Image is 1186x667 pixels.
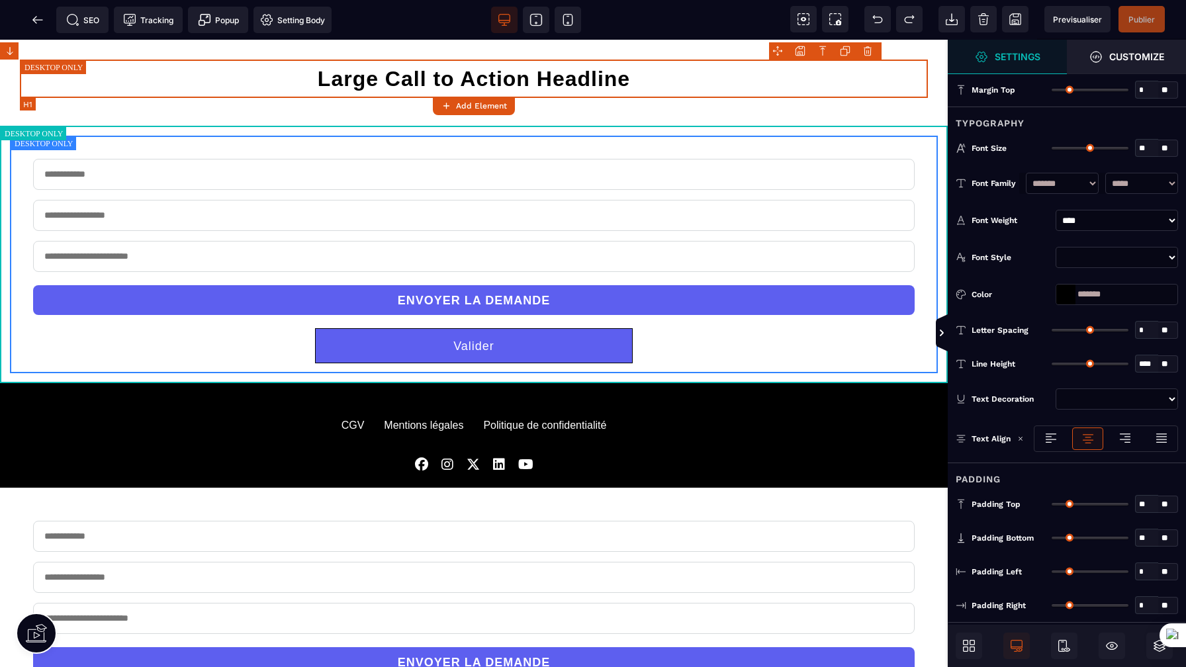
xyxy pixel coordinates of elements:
[972,533,1034,543] span: Padding Bottom
[1128,15,1155,24] span: Publier
[33,607,915,637] button: ENVOYER LA DEMANDE
[822,6,848,32] span: Screenshot
[972,143,1007,154] span: Font Size
[198,13,239,26] span: Popup
[972,359,1015,369] span: Line Height
[972,566,1022,577] span: Padding Left
[972,288,1050,301] div: Color
[456,101,507,111] strong: Add Element
[1067,40,1186,74] span: Open Style Manager
[1099,633,1125,659] span: Hide/Show Block
[972,177,1019,190] div: Font Family
[1003,633,1030,659] span: Desktop Only
[948,107,1186,131] div: Typography
[342,380,365,392] div: CGV
[384,380,463,392] div: Mentions légales
[483,380,606,392] div: Politique de confidentialité
[260,13,325,26] span: Setting Body
[972,214,1050,227] div: Font Weight
[956,432,1011,445] p: Text Align
[1017,435,1024,442] img: loading
[1146,633,1173,659] span: Open Layers
[972,600,1026,611] span: Padding Right
[972,251,1050,264] div: Font Style
[66,13,99,26] span: SEO
[433,97,515,115] button: Add Element
[956,633,982,659] span: Open Blocks
[1053,15,1102,24] span: Previsualiser
[995,52,1040,62] strong: Settings
[315,289,633,324] button: Valider
[33,245,915,275] button: ENVOYER LA DEMANDE
[1109,52,1164,62] strong: Customize
[948,40,1067,74] span: Settings
[948,463,1186,487] div: Padding
[123,13,173,26] span: Tracking
[972,325,1028,335] span: Letter Spacing
[1051,633,1077,659] span: Mobile Only
[20,20,928,58] h1: Large Call to Action Headline
[1044,6,1111,32] span: Preview
[972,499,1021,510] span: Padding Top
[972,85,1015,95] span: Margin Top
[972,392,1050,406] div: Text Decoration
[790,6,817,32] span: View components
